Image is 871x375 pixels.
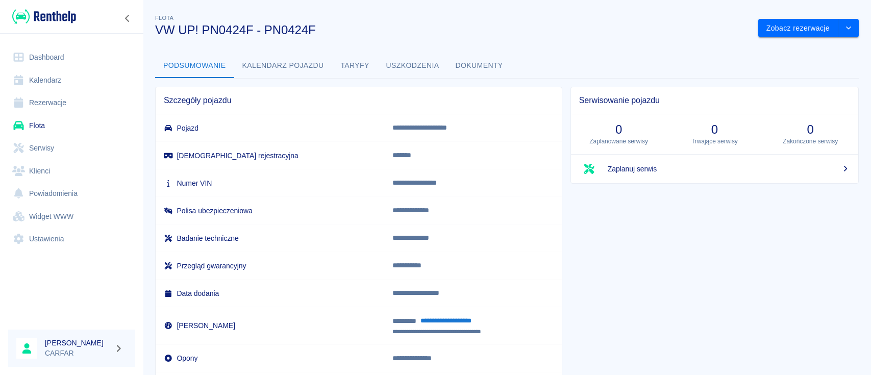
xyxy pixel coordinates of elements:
span: Zaplanuj serwis [608,164,850,174]
h6: [DEMOGRAPHIC_DATA] rejestracyjna [164,151,376,161]
img: Renthelp logo [12,8,76,25]
h3: 0 [770,122,850,137]
h3: 0 [579,122,659,137]
button: Kalendarz pojazdu [234,54,332,78]
h6: Przegląd gwarancyjny [164,261,376,271]
span: Flota [155,15,173,21]
button: Zobacz rezerwacje [758,19,838,38]
a: 0Trwające serwisy [666,114,762,154]
h6: Data dodania [164,288,376,298]
h6: Numer VIN [164,178,376,188]
button: Zwiń nawigację [120,12,135,25]
p: Trwające serwisy [675,137,754,146]
span: Szczegóły pojazdu [164,95,554,106]
h6: Badanie techniczne [164,233,376,243]
a: Widget WWW [8,205,135,228]
p: CARFAR [45,348,110,359]
h6: Pojazd [164,123,376,133]
button: Uszkodzenia [378,54,447,78]
h6: Polisa ubezpieczeniowa [164,206,376,216]
p: Zakończone serwisy [770,137,850,146]
h6: [PERSON_NAME] [45,338,110,348]
a: 0Zakończone serwisy [762,114,858,154]
a: Zaplanuj serwis [571,155,858,183]
a: Renthelp logo [8,8,76,25]
button: Dokumenty [447,54,511,78]
h3: VW UP! PN0424F - PN0424F [155,23,750,37]
button: drop-down [838,19,859,38]
p: Zaplanowane serwisy [579,137,659,146]
a: Serwisy [8,137,135,160]
button: Podsumowanie [155,54,234,78]
h6: [PERSON_NAME] [164,320,376,331]
a: Flota [8,114,135,137]
a: Ustawienia [8,228,135,251]
h3: 0 [675,122,754,137]
a: Powiadomienia [8,182,135,205]
a: Klienci [8,160,135,183]
h6: Opony [164,353,376,363]
a: Rezerwacje [8,91,135,114]
a: 0Zaplanowane serwisy [571,114,667,154]
a: Dashboard [8,46,135,69]
span: Serwisowanie pojazdu [579,95,850,106]
button: Taryfy [332,54,378,78]
a: Kalendarz [8,69,135,92]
